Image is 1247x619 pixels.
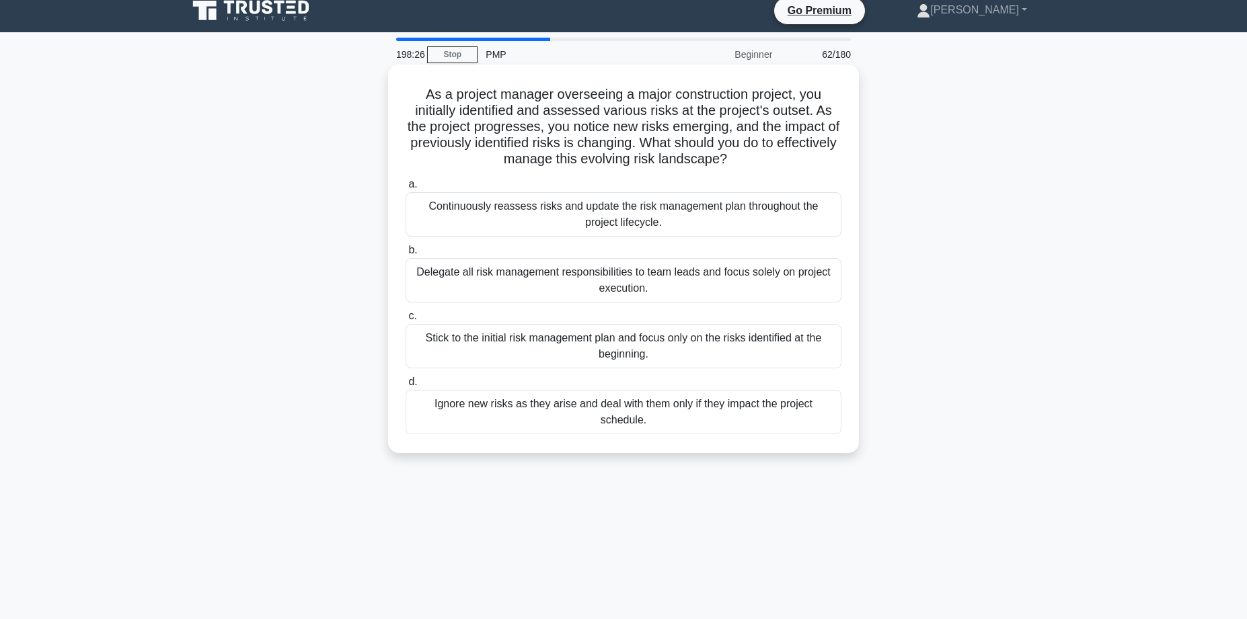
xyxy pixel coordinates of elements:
div: PMP [478,41,663,68]
div: 198:26 [388,41,427,68]
div: Beginner [663,41,780,68]
div: Ignore new risks as they arise and deal with them only if they impact the project schedule. [406,390,841,434]
span: c. [408,310,416,321]
span: d. [408,376,417,387]
div: Stick to the initial risk management plan and focus only on the risks identified at the beginning. [406,324,841,368]
div: Delegate all risk management responsibilities to team leads and focus solely on project execution. [406,258,841,302]
a: Stop [427,46,478,63]
div: Continuously reassess risks and update the risk management plan throughout the project lifecycle. [406,192,841,237]
a: Go Premium [780,2,860,19]
span: a. [408,178,417,190]
div: 62/180 [780,41,859,68]
h5: As a project manager overseeing a major construction project, you initially identified and assess... [404,86,843,168]
span: b. [408,244,417,255]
